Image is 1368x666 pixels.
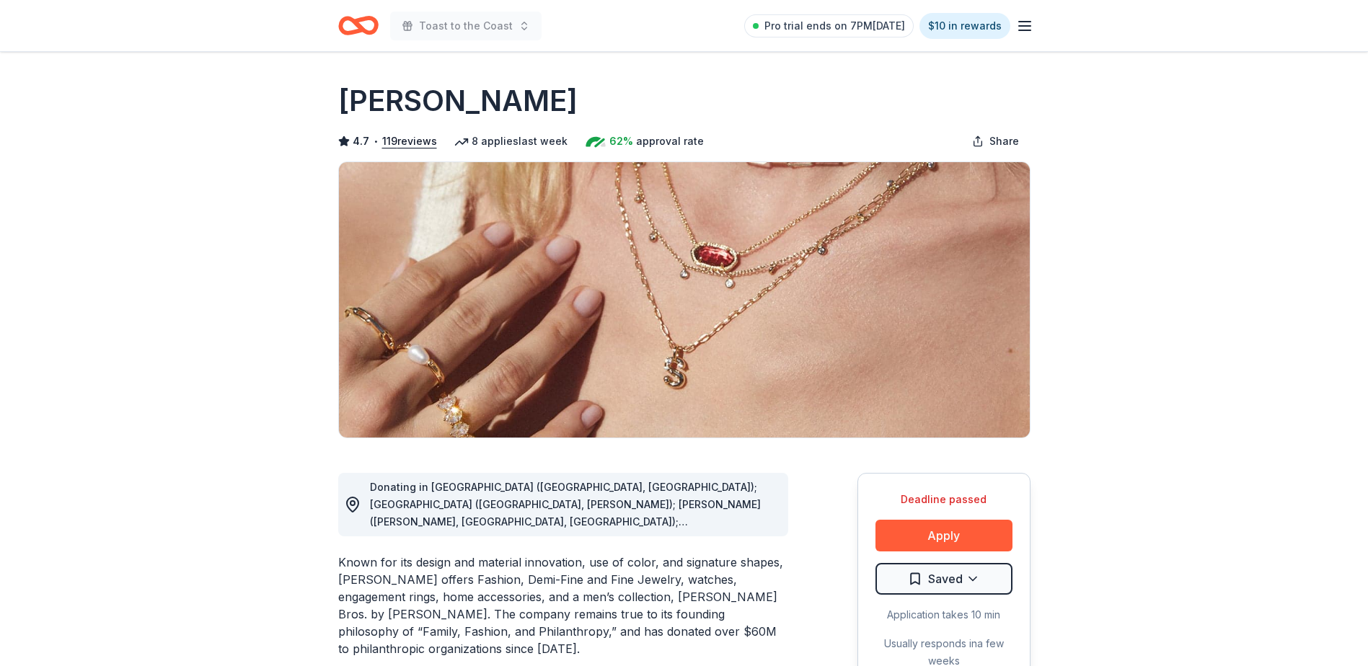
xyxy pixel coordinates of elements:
[875,491,1012,508] div: Deadline passed
[609,133,633,150] span: 62%
[338,81,578,121] h1: [PERSON_NAME]
[989,133,1019,150] span: Share
[875,606,1012,623] div: Application takes 10 min
[454,133,568,150] div: 8 applies last week
[875,563,1012,595] button: Saved
[338,9,379,43] a: Home
[373,136,378,147] span: •
[339,162,1030,438] img: Image for Kendra Scott
[961,127,1031,156] button: Share
[353,133,369,150] span: 4.7
[338,554,788,657] div: Known for its design and material innovation, use of color, and signature shapes, [PERSON_NAME] o...
[764,17,905,35] span: Pro trial ends on 7PM[DATE]
[744,14,914,37] a: Pro trial ends on 7PM[DATE]
[419,17,513,35] span: Toast to the Coast
[875,520,1012,551] button: Apply
[390,12,542,40] button: Toast to the Coast
[919,13,1010,39] a: $10 in rewards
[928,569,963,588] span: Saved
[382,133,437,150] button: 119reviews
[636,133,704,150] span: approval rate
